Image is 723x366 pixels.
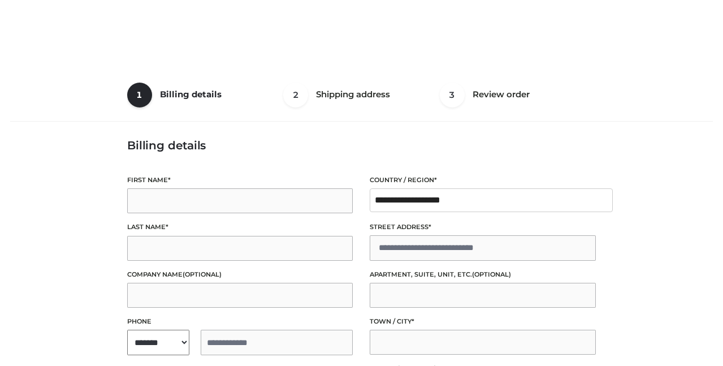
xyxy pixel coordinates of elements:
[473,89,530,100] span: Review order
[370,269,596,280] label: Apartment, suite, unit, etc.
[127,83,152,107] span: 1
[283,83,308,107] span: 2
[472,270,511,278] span: (optional)
[127,222,353,232] label: Last name
[370,222,596,232] label: Street address
[440,83,465,107] span: 3
[370,175,596,186] label: Country / Region
[183,270,222,278] span: (optional)
[370,316,596,327] label: Town / City
[160,89,222,100] span: Billing details
[127,316,353,327] label: Phone
[127,139,596,152] h3: Billing details
[316,89,390,100] span: Shipping address
[127,269,353,280] label: Company name
[127,175,353,186] label: First name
